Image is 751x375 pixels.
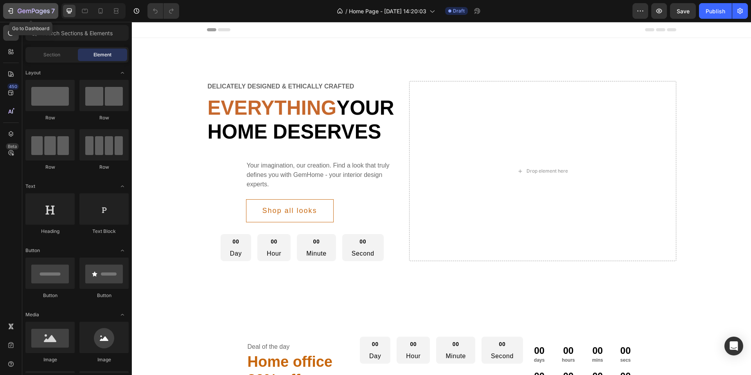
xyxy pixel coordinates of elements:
[453,7,465,14] span: Draft
[402,348,413,360] div: 00
[25,228,75,235] div: Heading
[430,323,443,335] div: 00
[174,227,195,236] p: Minute
[115,330,304,368] h2: Home office
[402,335,413,342] p: days
[6,143,19,150] div: Beta
[116,308,129,321] span: Toggle open
[147,3,179,19] div: Undo/Redo
[402,323,413,335] div: 00
[220,227,243,236] p: Second
[460,323,471,335] div: 00
[116,180,129,193] span: Toggle open
[706,7,725,15] div: Publish
[677,8,690,14] span: Save
[489,335,499,342] p: secs
[116,244,129,257] span: Toggle open
[25,183,35,190] span: Text
[220,215,243,224] div: 00
[345,7,347,15] span: /
[395,146,436,152] div: Drop element here
[430,335,443,342] p: hours
[135,215,149,224] div: 00
[25,356,75,363] div: Image
[460,348,471,360] div: 00
[489,323,499,335] div: 00
[349,7,426,15] span: Home Page - [DATE] 14:20:03
[489,348,499,360] div: 00
[93,51,111,58] span: Element
[115,319,304,330] div: Deal of the day
[7,83,19,90] div: 450
[25,247,40,254] span: Button
[25,69,41,76] span: Layout
[430,348,443,360] div: 00
[25,25,129,41] input: Search Sections & Elements
[135,227,149,236] p: Hour
[51,6,55,16] p: 7
[460,335,471,342] p: mins
[116,349,303,367] p: 30% off
[670,3,696,19] button: Save
[132,22,751,375] iframe: Design area
[25,164,75,171] div: Row
[3,3,58,19] button: 7
[79,164,129,171] div: Row
[79,114,129,121] div: Row
[79,356,129,363] div: Image
[174,215,195,224] div: 00
[116,67,129,79] span: Toggle open
[25,311,39,318] span: Media
[43,51,60,58] span: Section
[79,228,129,235] div: Text Block
[25,292,75,299] div: Button
[724,337,743,355] div: Open Intercom Messenger
[79,292,129,299] div: Button
[699,3,732,19] button: Publish
[25,114,75,121] div: Row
